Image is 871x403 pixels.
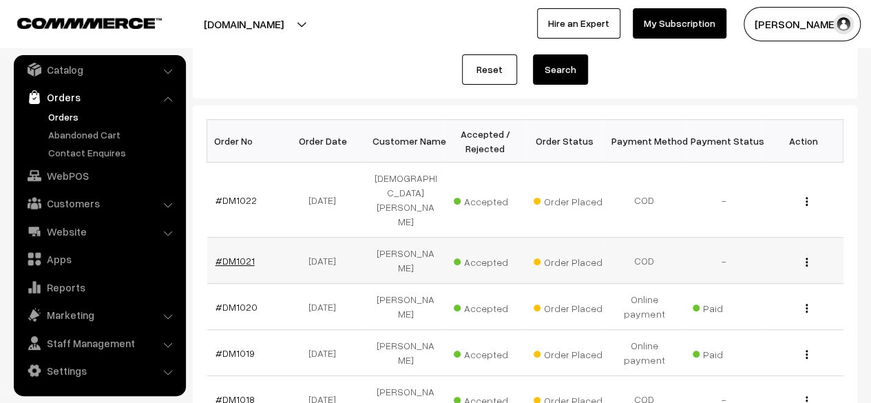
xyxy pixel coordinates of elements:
a: Apps [17,247,181,271]
th: Customer Name [366,120,446,163]
a: Customers [17,191,181,216]
span: Order Placed [534,191,602,209]
td: Online payment [605,330,684,376]
th: Order No [207,120,287,163]
td: [DATE] [286,238,366,284]
a: Hire an Expert [537,8,620,39]
a: Catalog [17,57,181,82]
a: Staff Management [17,331,181,355]
span: Accepted [454,251,523,269]
img: Menu [806,304,808,313]
a: #DM1020 [216,301,258,313]
th: Order Status [525,120,605,163]
img: Menu [806,197,808,206]
span: Accepted [454,344,523,362]
img: Menu [806,350,808,359]
a: #DM1019 [216,347,255,359]
td: [DEMOGRAPHIC_DATA] [PERSON_NAME] [366,163,446,238]
td: [PERSON_NAME] [366,330,446,376]
img: user [833,14,854,34]
a: COMMMERCE [17,14,138,30]
td: [DATE] [286,163,366,238]
a: #DM1021 [216,255,255,267]
th: Order Date [286,120,366,163]
a: Marketing [17,302,181,327]
a: Abandoned Cart [45,127,181,142]
td: - [684,163,764,238]
td: - [684,238,764,284]
span: Accepted [454,191,523,209]
td: [PERSON_NAME] [366,284,446,330]
td: [DATE] [286,284,366,330]
td: [DATE] [286,330,366,376]
td: COD [605,238,684,284]
a: Reports [17,275,181,300]
a: Reset [462,54,517,85]
a: Orders [45,110,181,124]
a: Orders [17,85,181,110]
a: #DM1022 [216,194,257,206]
a: Settings [17,358,181,383]
button: [DOMAIN_NAME] [156,7,332,41]
img: COMMMERCE [17,18,162,28]
td: Online payment [605,284,684,330]
img: Menu [806,258,808,267]
button: [PERSON_NAME] [744,7,861,41]
th: Action [764,120,843,163]
td: COD [605,163,684,238]
a: Website [17,219,181,244]
span: Order Placed [534,298,602,316]
th: Accepted / Rejected [445,120,525,163]
td: [PERSON_NAME] [366,238,446,284]
span: Paid [693,298,762,316]
a: WebPOS [17,163,181,188]
span: Order Placed [534,251,602,269]
th: Payment Status [684,120,764,163]
button: Search [533,54,588,85]
span: Order Placed [534,344,602,362]
span: Accepted [454,298,523,316]
span: Paid [693,344,762,362]
a: Contact Enquires [45,145,181,160]
th: Payment Method [605,120,684,163]
a: My Subscription [633,8,726,39]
